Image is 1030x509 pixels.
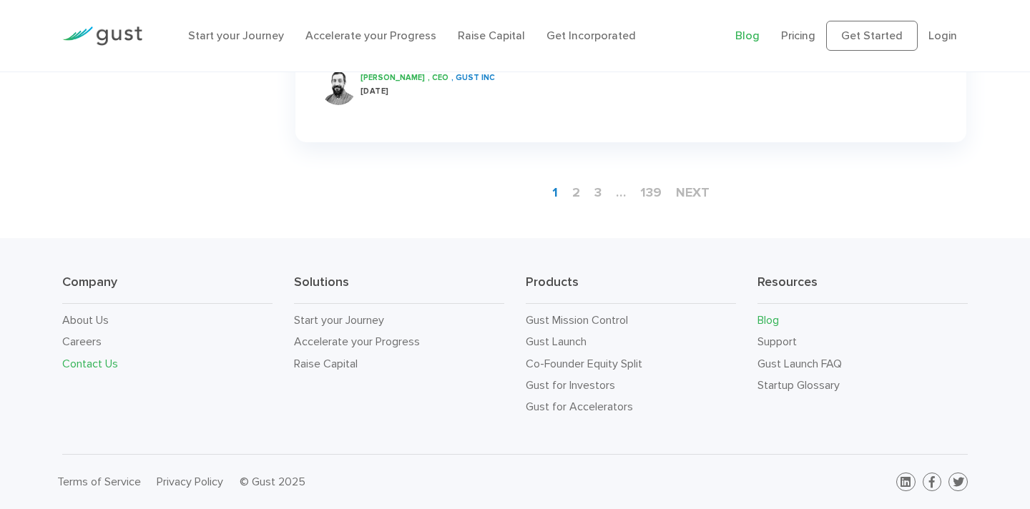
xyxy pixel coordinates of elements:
a: Start your Journey [294,313,384,327]
h3: Resources [757,274,968,304]
a: Blog [735,29,760,42]
span: , Gust INC [451,73,495,82]
div: © Gust 2025 [240,472,504,492]
a: 2 [566,179,586,206]
a: Blog [757,313,779,327]
a: Terms of Service [57,475,141,488]
a: Gust Launch [526,335,587,348]
a: Accelerate your Progress [305,29,436,42]
h3: Products [526,274,736,304]
span: [DATE] [360,87,389,96]
a: Raise Capital [294,357,358,370]
a: Support [757,335,797,348]
span: 1 [546,179,564,206]
a: Gust for Investors [526,378,615,392]
a: About Us [62,313,109,327]
a: Privacy Policy [157,475,223,488]
a: Pricing [781,29,815,42]
a: Accelerate your Progress [294,335,420,348]
a: Co-Founder Equity Split [526,357,642,370]
a: Get Started [826,21,918,51]
a: 139 [634,179,667,206]
span: [PERSON_NAME] [360,73,425,82]
span: … [610,179,632,206]
a: 3 [589,179,607,206]
a: Contact Us [62,357,118,370]
a: Login [928,29,957,42]
a: Start your Journey [188,29,284,42]
img: Gust Logo [62,26,142,46]
a: Gust Launch FAQ [757,357,842,370]
a: Gust Mission Control [526,313,628,327]
a: Startup Glossary [757,378,840,392]
a: Raise Capital [458,29,525,42]
span: , CEO [428,73,448,82]
a: Get Incorporated [546,29,636,42]
a: Careers [62,335,102,348]
img: Peter Swan [320,69,356,105]
h3: Solutions [294,274,504,304]
a: Gust for Accelerators [526,400,633,413]
h3: Company [62,274,273,304]
a: next [670,179,715,206]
